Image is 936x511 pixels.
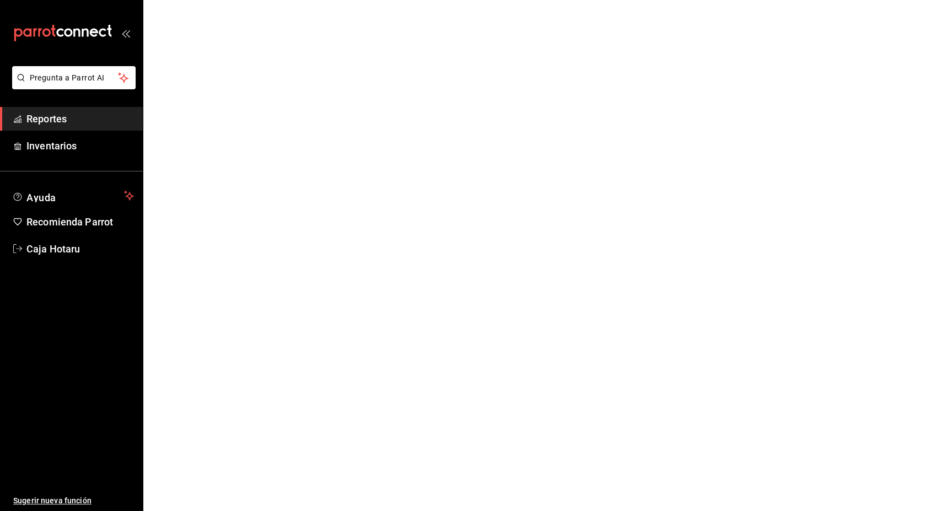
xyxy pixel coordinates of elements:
[121,29,130,37] button: open_drawer_menu
[26,241,134,256] span: Caja Hotaru
[26,214,134,229] span: Recomienda Parrot
[26,138,134,153] span: Inventarios
[26,189,120,202] span: Ayuda
[13,495,134,507] span: Sugerir nueva función
[26,111,134,126] span: Reportes
[12,66,136,89] button: Pregunta a Parrot AI
[8,80,136,92] a: Pregunta a Parrot AI
[30,72,119,84] span: Pregunta a Parrot AI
